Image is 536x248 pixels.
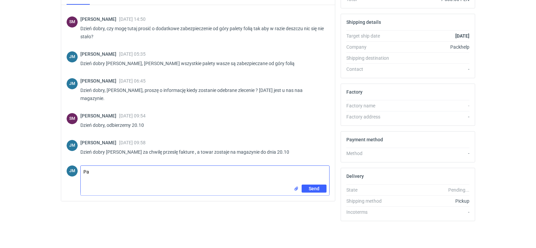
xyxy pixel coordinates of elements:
[67,140,78,151] div: Joanna Myślak
[80,148,324,156] p: Dzień dobry [PERSON_NAME] za chwilę przeslę fakture , a towar zostaje na magazynie do dnia 20.10
[119,113,146,118] span: [DATE] 09:54
[346,19,381,25] h2: Shipping details
[346,89,362,95] h2: Factory
[67,51,78,62] div: Joanna Myślak
[67,140,78,151] figcaption: JM
[455,33,469,39] strong: [DATE]
[80,121,324,129] p: Dzień dobry, odbierzemy 20.10
[80,140,119,145] span: [PERSON_NAME]
[80,59,324,67] p: Dzień dobry [PERSON_NAME], [PERSON_NAME] wszystkie palety wasze są zabezpieczane od góry folią
[395,150,469,157] div: -
[395,113,469,120] div: -
[119,78,146,84] span: [DATE] 06:45
[346,198,395,204] div: Shipping method
[67,78,78,89] figcaption: JM
[119,140,146,145] span: [DATE] 09:58
[346,187,395,193] div: State
[346,55,395,61] div: Shipping destination
[80,16,119,22] span: [PERSON_NAME]
[395,44,469,50] div: Packhelp
[395,66,469,72] div: -
[395,209,469,215] div: -
[346,209,395,215] div: Incoterms
[395,198,469,204] div: Pickup
[80,86,324,102] p: Dzień dobry, [PERSON_NAME], proszę o informację kiedy zostanie odebrane zlecenie ? [DATE] jest u ...
[80,51,119,57] span: [PERSON_NAME]
[346,102,395,109] div: Factory name
[309,186,319,191] span: Send
[67,16,78,28] figcaption: SM
[119,51,146,57] span: [DATE] 05:35
[67,165,78,177] div: Joanna Myślak
[67,78,78,89] div: Joanna Myślak
[80,78,119,84] span: [PERSON_NAME]
[346,66,395,72] div: Contact
[346,173,364,179] h2: Delivery
[67,165,78,177] figcaption: JM
[346,150,395,157] div: Method
[395,102,469,109] div: -
[80,113,119,118] span: [PERSON_NAME]
[81,166,329,185] textarea: Panie
[346,33,395,39] div: Target ship date
[67,51,78,62] figcaption: JM
[346,44,395,50] div: Company
[302,185,327,193] button: Send
[448,187,469,193] em: Pending...
[67,113,78,124] div: Sebastian Markut
[67,113,78,124] figcaption: SM
[80,24,324,41] p: Dzień dobry, czy mogę tutaj prosić o dodatkowe zabezpieczenie od góry palety folią tak aby w razi...
[119,16,146,22] span: [DATE] 14:50
[346,113,395,120] div: Factory address
[67,16,78,28] div: Sebastian Markut
[346,137,383,142] h2: Payment method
